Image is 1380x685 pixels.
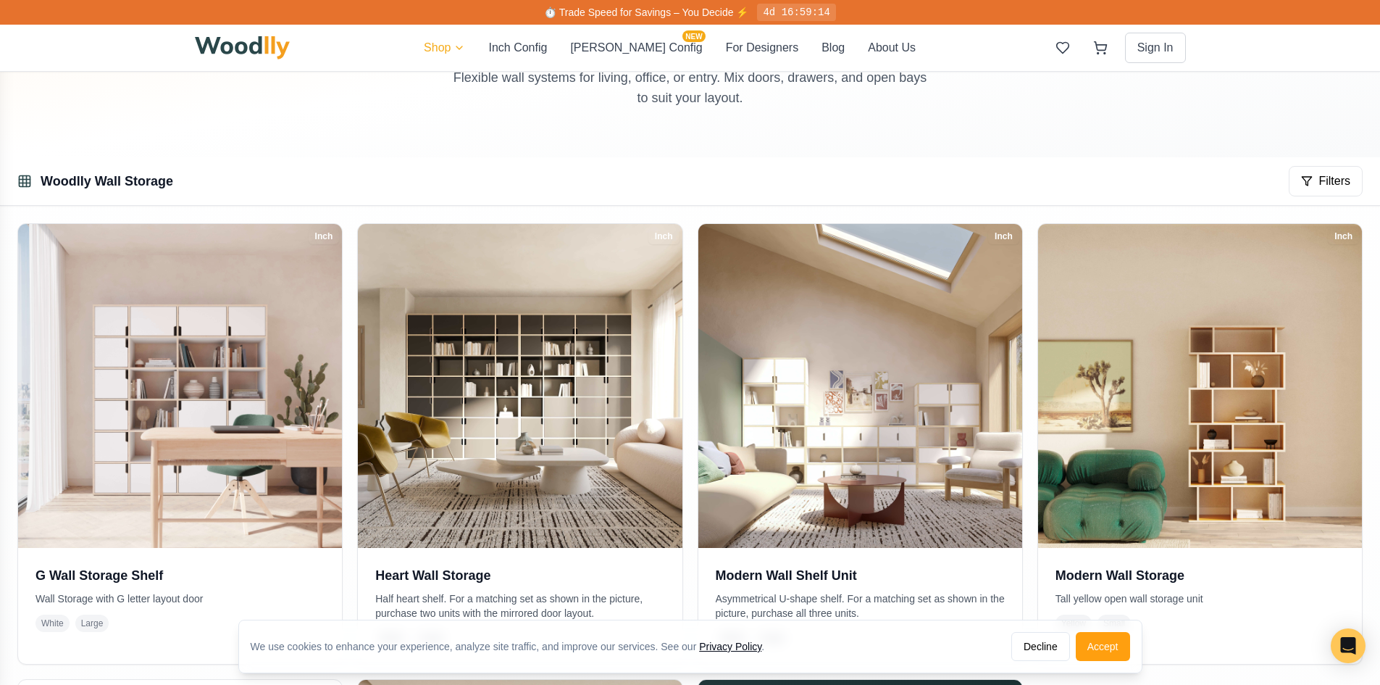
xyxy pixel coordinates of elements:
button: Decline [1011,632,1070,661]
button: About Us [868,39,916,57]
div: Inch [1328,228,1359,244]
img: Heart Wall Storage [358,224,682,548]
h3: Heart Wall Storage [375,565,664,586]
div: Inch [648,228,679,244]
div: We use cookies to enhance your experience, analyze site traffic, and improve our services. See our . [251,639,777,654]
span: Small [1097,615,1131,632]
p: Flexible wall systems for living, office, or entry. Mix doors, drawers, and open bays to suit you... [447,67,934,108]
a: Privacy Policy [699,641,761,652]
span: White [35,615,70,632]
p: Asymmetrical U-shape shelf. For a matching set as shown in the picture, purchase all three units. [716,591,1005,620]
p: Tall yellow open wall storage unit [1055,591,1345,606]
img: Woodlly [195,36,290,59]
h3: G Wall Storage Shelf [35,565,325,586]
button: Inch Config [488,39,547,57]
div: Inch [988,228,1019,244]
img: Modern Wall Storage [1038,224,1362,548]
span: Filters [1318,173,1350,190]
p: Wall Storage with G letter layout door [35,591,325,606]
span: Yellow [1055,615,1092,632]
img: G Wall Storage Shelf [18,224,342,548]
p: Half heart shelf. For a matching set as shown in the picture, purchase two units with the mirrore... [375,591,664,620]
img: Modern Wall Shelf Unit [698,224,1022,548]
div: Inch [309,228,340,244]
button: Filters [1289,166,1363,196]
div: Open Intercom Messenger [1331,628,1366,663]
h3: Modern Wall Shelf Unit [716,565,1005,586]
span: Large [75,615,109,632]
button: [PERSON_NAME] ConfigNEW [570,39,702,57]
span: NEW [682,30,705,42]
span: ⏱️ Trade Speed for Savings – You Decide ⚡ [544,7,748,18]
h3: Modern Wall Storage [1055,565,1345,586]
button: Sign In [1125,33,1186,63]
button: Blog [821,39,845,57]
a: Woodlly Wall Storage [41,174,173,188]
div: 4d 16:59:14 [757,4,835,21]
button: Shop [424,39,465,57]
button: For Designers [726,39,798,57]
button: Accept [1076,632,1130,661]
